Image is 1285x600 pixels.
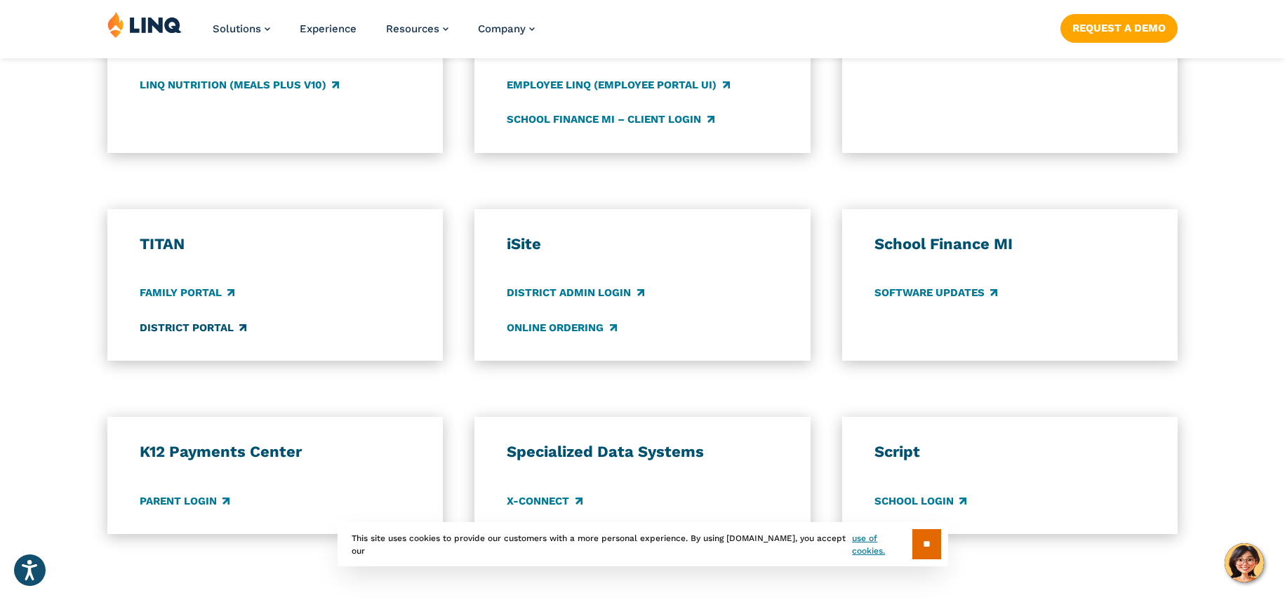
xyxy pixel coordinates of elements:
[338,522,948,566] div: This site uses cookies to provide our customers with a more personal experience. By using [DOMAIN...
[507,442,778,462] h3: Specialized Data Systems
[507,234,778,254] h3: iSite
[507,286,644,301] a: District Admin Login
[140,77,339,93] a: LINQ Nutrition (Meals Plus v10)
[507,493,582,509] a: X-Connect
[1060,14,1178,42] a: Request a Demo
[1225,543,1264,582] button: Hello, have a question? Let’s chat.
[300,22,357,35] a: Experience
[386,22,439,35] span: Resources
[386,22,448,35] a: Resources
[140,320,246,335] a: District Portal
[213,22,270,35] a: Solutions
[213,22,261,35] span: Solutions
[874,286,997,301] a: Software Updates
[478,22,535,35] a: Company
[507,112,714,127] a: School Finance MI – Client Login
[874,442,1145,462] h3: Script
[140,442,411,462] h3: K12 Payments Center
[140,493,229,509] a: Parent Login
[478,22,526,35] span: Company
[140,234,411,254] h3: TITAN
[107,11,182,38] img: LINQ | K‑12 Software
[874,493,966,509] a: School Login
[507,77,729,93] a: Employee LINQ (Employee Portal UI)
[1060,11,1178,42] nav: Button Navigation
[507,320,616,335] a: Online Ordering
[852,532,912,557] a: use of cookies.
[213,11,535,58] nav: Primary Navigation
[874,234,1145,254] h3: School Finance MI
[140,286,234,301] a: Family Portal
